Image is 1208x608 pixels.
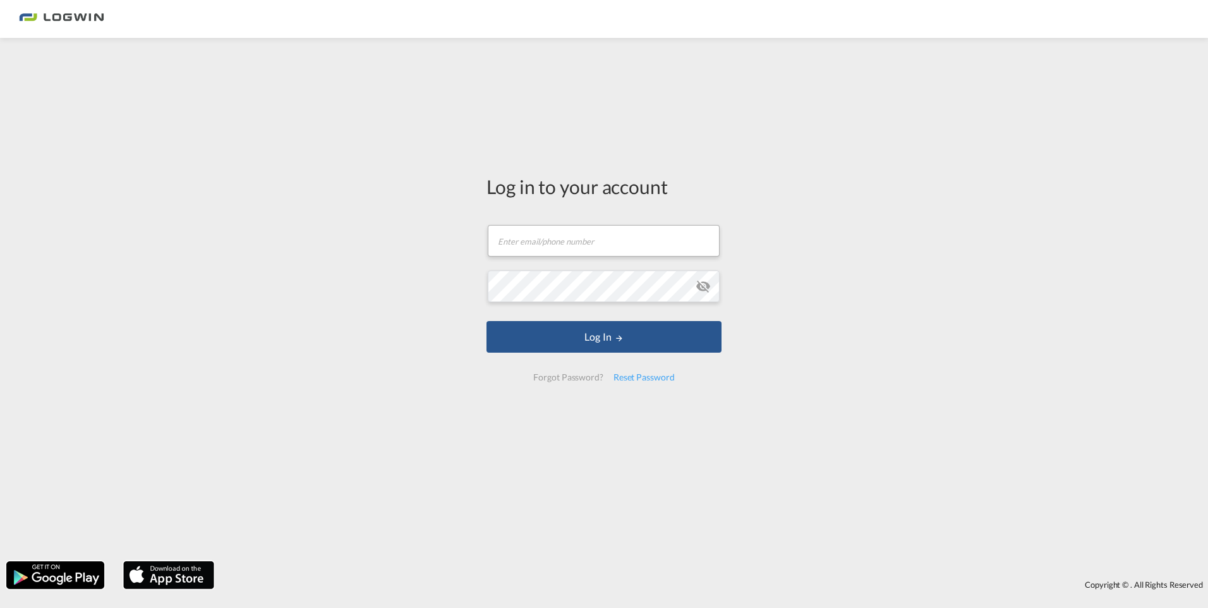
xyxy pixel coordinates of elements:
[220,574,1208,595] div: Copyright © . All Rights Reserved
[486,321,722,353] button: LOGIN
[19,5,104,33] img: bc73a0e0d8c111efacd525e4c8ad7d32.png
[608,366,680,389] div: Reset Password
[488,225,720,257] input: Enter email/phone number
[696,279,711,294] md-icon: icon-eye-off
[528,366,608,389] div: Forgot Password?
[122,560,215,590] img: apple.png
[5,560,106,590] img: google.png
[486,173,722,200] div: Log in to your account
